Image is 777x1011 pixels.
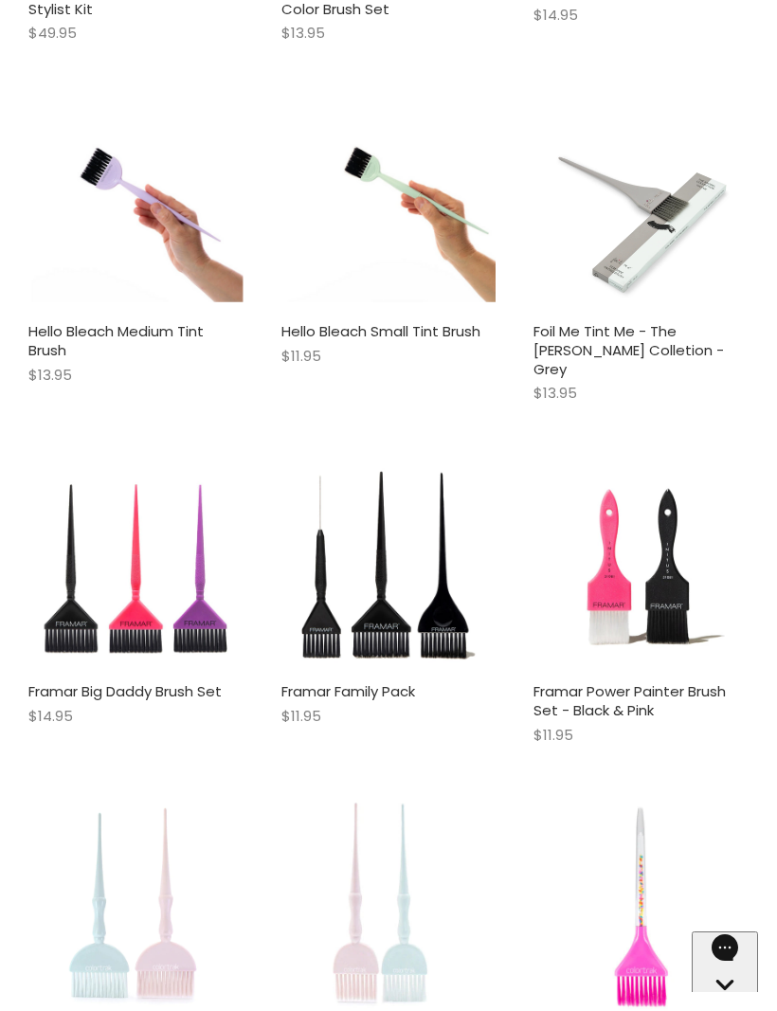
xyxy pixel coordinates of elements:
a: Hello Bleach Small Tint Brush [281,99,497,314]
span: $13.95 [281,23,325,43]
img: Framar Family Pack [281,459,497,674]
a: Hello Bleach Medium Tint Brush [28,99,244,314]
span: $11.95 [281,706,321,726]
img: Framar Big Daddy Brush Set [28,459,244,674]
img: Hello Bleach Medium Tint Brush [28,109,244,303]
span: $14.95 [28,706,73,726]
img: Framar Power Painter Brush Set - Black & Pink [533,459,749,674]
span: $13.95 [28,365,72,385]
span: $11.95 [281,346,321,366]
span: $49.95 [28,23,77,43]
img: Foil Me Tint Me - The Knobel Colletion - Grey [533,99,749,314]
a: Hello Bleach Medium Tint Brush [28,321,204,360]
a: Framar Power Painter Brush Set - Black & Pink [533,681,726,720]
span: $14.95 [533,5,578,25]
iframe: Gorgias live chat messenger [692,931,758,992]
a: Framar Big Daddy Brush Set [28,681,222,701]
span: $13.95 [533,383,577,403]
span: $11.95 [533,725,573,745]
img: Hello Bleach Small Tint Brush [281,109,497,303]
a: Framar Family Pack [281,681,415,701]
a: Foil Me Tint Me - The [PERSON_NAME] Colletion - Grey [533,321,724,378]
a: Hello Bleach Small Tint Brush [281,321,480,341]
